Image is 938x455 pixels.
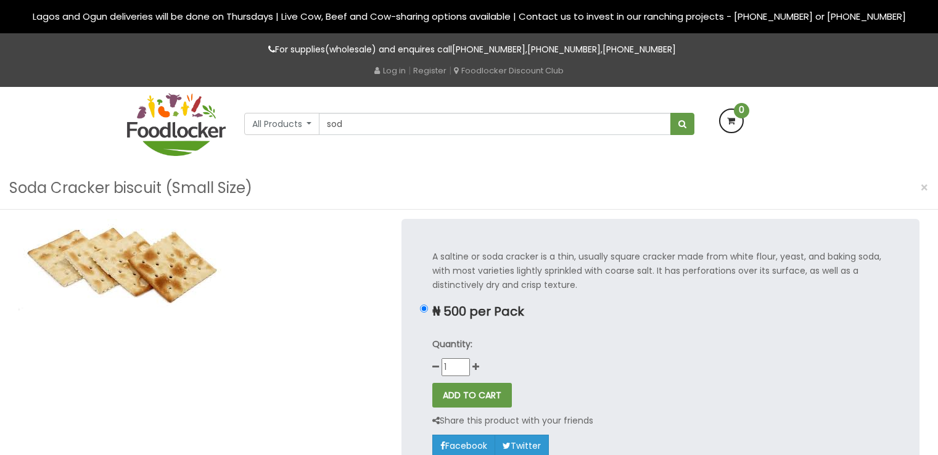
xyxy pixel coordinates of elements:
button: ADD TO CART [432,383,512,408]
button: Close [914,175,935,200]
span: × [920,179,929,197]
button: All Products [244,113,320,135]
strong: Quantity: [432,338,472,350]
p: A saltine or soda cracker is a thin, usually square cracker made from white flour, yeast, and bak... [432,250,889,292]
p: For supplies(wholesale) and enquires call , , [127,43,812,57]
p: ₦ 500 per Pack [432,305,889,319]
span: Lagos and Ogun deliveries will be done on Thursdays | Live Cow, Beef and Cow-sharing options avai... [33,10,906,23]
input: Search our variety of products [319,113,670,135]
input: ₦ 500 per Pack [420,305,428,313]
h3: Soda Cracker biscuit (Small Size) [9,176,252,200]
a: Foodlocker Discount Club [454,65,564,76]
span: 0 [734,103,749,118]
span: | [408,64,411,76]
a: Log in [374,65,406,76]
img: FoodLocker [127,93,226,156]
a: [PHONE_NUMBER] [603,43,676,55]
a: [PHONE_NUMBER] [527,43,601,55]
p: Share this product with your friends [432,414,593,428]
a: [PHONE_NUMBER] [452,43,525,55]
img: Soda Cracker biscuit (Small Size) [19,219,227,311]
a: Register [413,65,446,76]
span: | [449,64,451,76]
